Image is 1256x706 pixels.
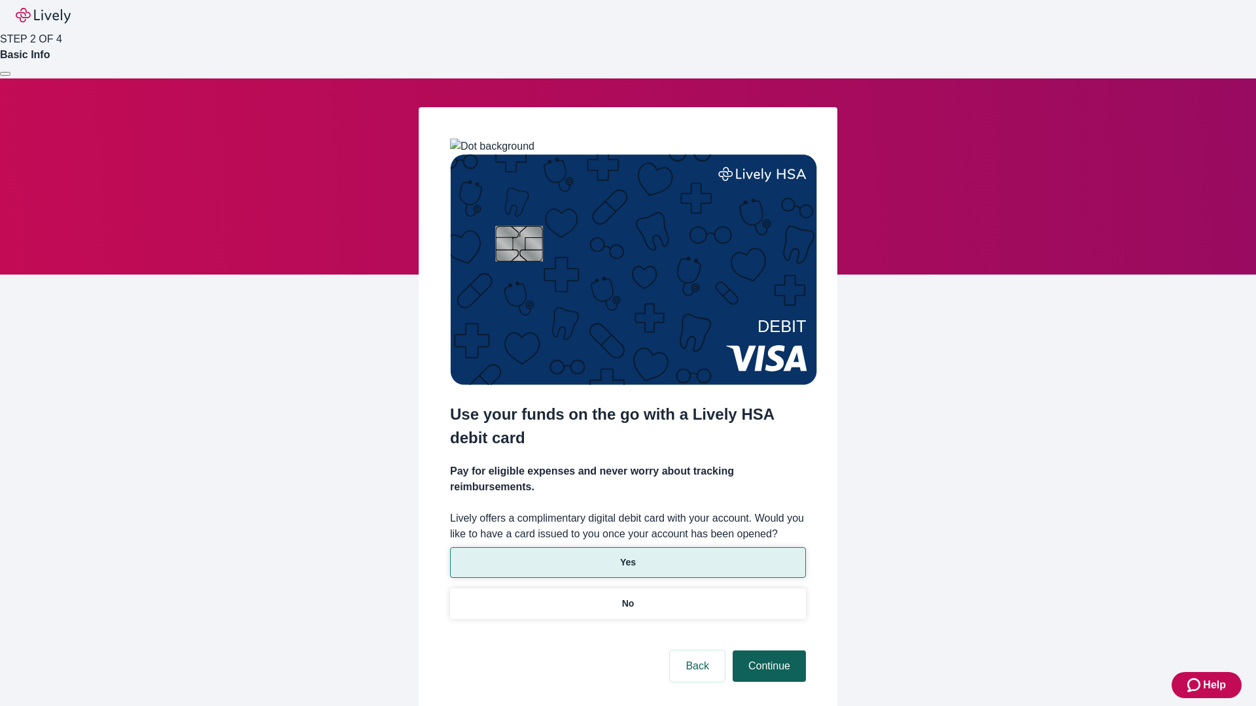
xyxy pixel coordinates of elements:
[450,154,817,385] img: Debit card
[622,597,635,611] p: No
[450,463,806,495] h4: Pay for eligible expenses and never worry about tracking reimbursements.
[450,588,806,619] button: No
[450,511,806,542] label: Lively offers a complimentary digital debit card with your account. Would you like to have a card...
[733,650,806,682] button: Continue
[670,650,725,682] button: Back
[1203,677,1226,693] span: Help
[620,556,636,569] p: Yes
[1187,677,1203,693] svg: Zendesk support icon
[450,547,806,578] button: Yes
[16,8,71,24] img: Lively
[1172,672,1242,698] button: Zendesk support iconHelp
[450,403,806,450] h2: Use your funds on the go with a Lively HSA debit card
[450,139,534,154] img: Dot background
